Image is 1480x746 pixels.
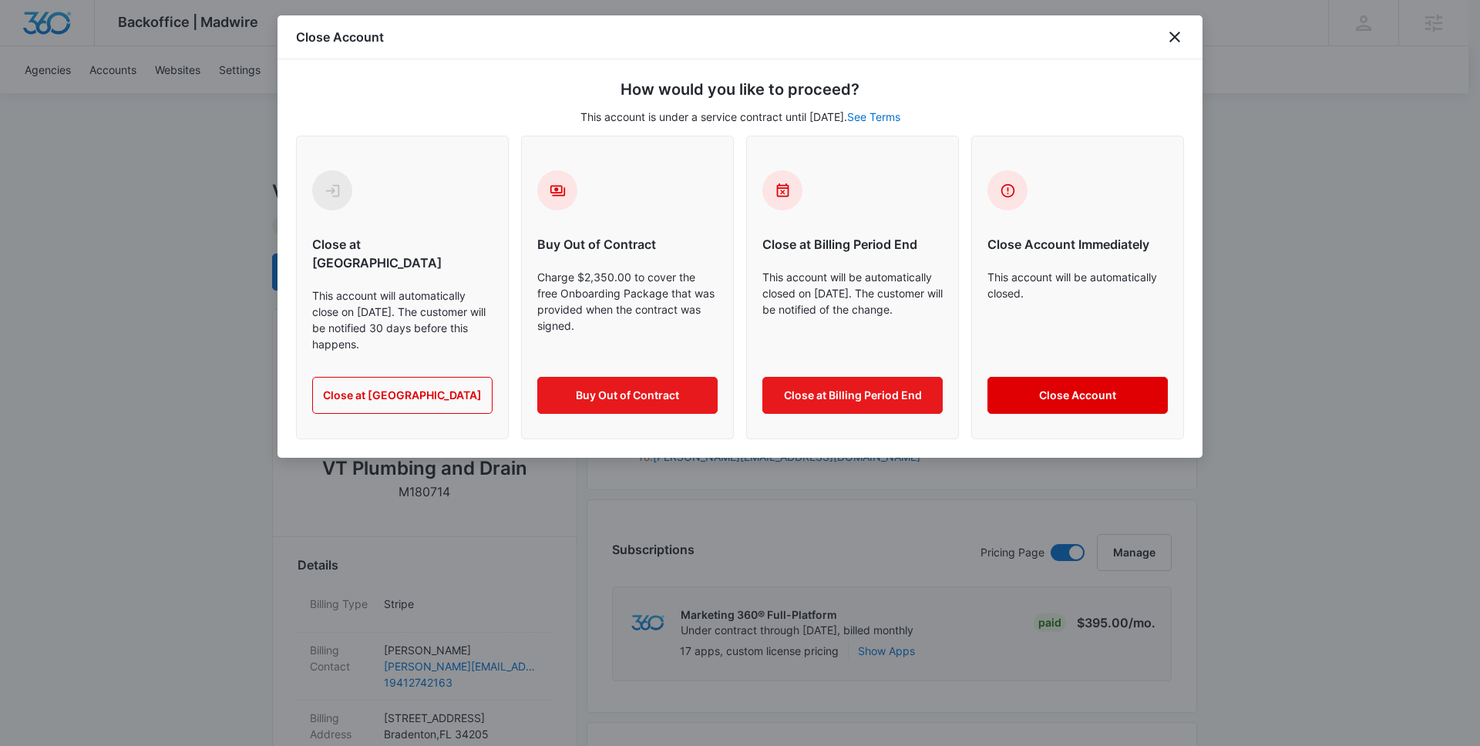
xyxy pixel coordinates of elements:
[537,377,718,414] button: Buy Out of Contract
[762,235,943,254] h6: Close at Billing Period End
[987,235,1168,254] h6: Close Account Immediately
[762,377,943,414] button: Close at Billing Period End
[312,377,493,414] button: Close at [GEOGRAPHIC_DATA]
[537,235,718,254] h6: Buy Out of Contract
[312,235,493,272] h6: Close at [GEOGRAPHIC_DATA]
[296,109,1184,125] p: This account is under a service contract until [DATE].
[847,110,900,123] a: See Terms
[296,28,384,46] h1: Close Account
[987,269,1168,352] p: This account will be automatically closed.
[537,269,718,352] p: Charge $2,350.00 to cover the free Onboarding Package that was provided when the contract was sig...
[312,287,493,352] p: This account will automatically close on [DATE]. The customer will be notified 30 days before thi...
[1165,28,1184,46] button: close
[987,377,1168,414] button: Close Account
[762,269,943,352] p: This account will be automatically closed on [DATE]. The customer will be notified of the change.
[296,78,1184,101] h5: How would you like to proceed?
